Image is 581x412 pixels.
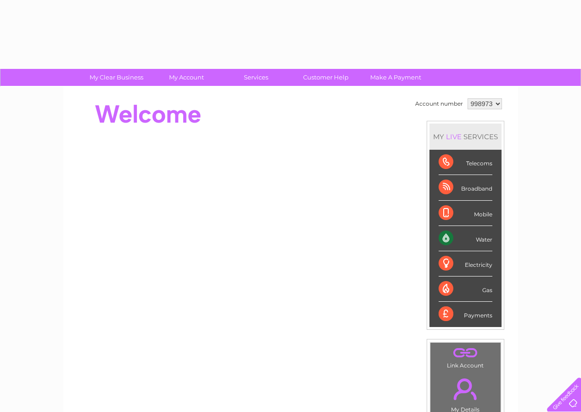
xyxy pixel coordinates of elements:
[439,302,492,327] div: Payments
[358,69,434,86] a: Make A Payment
[288,69,364,86] a: Customer Help
[433,373,498,405] a: .
[439,150,492,175] div: Telecoms
[439,226,492,251] div: Water
[79,69,154,86] a: My Clear Business
[148,69,224,86] a: My Account
[439,175,492,200] div: Broadband
[413,96,465,112] td: Account number
[218,69,294,86] a: Services
[433,345,498,361] a: .
[430,342,501,371] td: Link Account
[444,132,463,141] div: LIVE
[429,124,502,150] div: MY SERVICES
[439,251,492,277] div: Electricity
[439,277,492,302] div: Gas
[439,201,492,226] div: Mobile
